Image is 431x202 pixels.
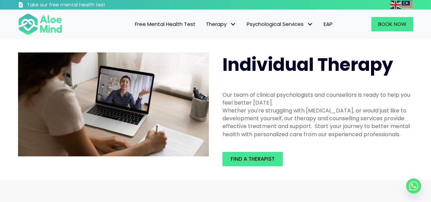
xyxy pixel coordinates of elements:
[228,19,238,29] span: Therapy: submenu
[201,17,242,31] a: TherapyTherapy: submenu
[305,19,315,29] span: Psychological Services: submenu
[324,20,333,28] span: EAP
[27,2,142,9] h3: Take our free mental health test
[18,2,142,10] a: Take our free mental health test
[242,17,319,31] a: Psychological ServicesPsychological Services: submenu
[71,17,338,31] nav: Menu
[247,20,313,28] span: Psychological Services
[222,107,413,138] div: Whether you're struggling with [MEDICAL_DATA], or would just like to development yourself, our th...
[222,91,413,107] div: Our team of clinical psychologists and counsellors is ready to help you feel better [DATE].
[222,152,283,166] a: Find a therapist
[18,13,62,35] img: Aloe mind Logo
[319,17,338,31] a: EAP
[378,20,406,28] span: Book Now
[406,178,421,193] a: Whatsapp
[18,52,209,157] img: Therapy online individual
[130,17,201,31] a: Free Mental Health Test
[135,20,196,28] span: Free Mental Health Test
[402,1,413,9] a: Malay
[206,20,236,28] span: Therapy
[402,1,413,9] img: ms
[390,1,402,9] a: English
[390,1,401,9] img: en
[222,52,393,77] span: Individual Therapy
[231,155,275,162] span: Find a therapist
[371,17,413,31] a: Book Now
